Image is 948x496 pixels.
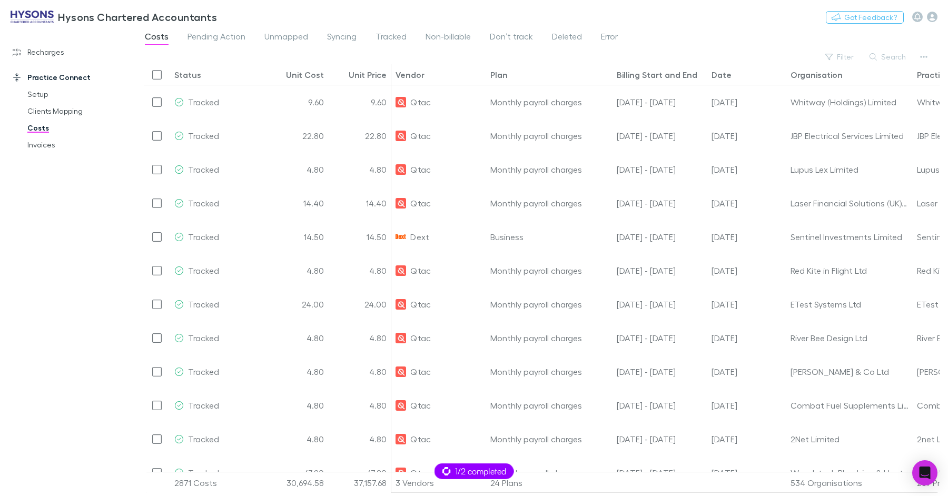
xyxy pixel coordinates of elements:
div: Monthly payroll charges [486,422,613,456]
div: 01 Jun - 30 Jun 25 [613,85,707,119]
div: [PERSON_NAME] & Co Ltd [791,355,908,388]
span: Tracked [188,198,219,208]
div: 30 May 2025 [707,456,786,490]
div: Woodstock Plumbing & Heating Supplies Ltd [791,456,908,489]
img: Qtac's Logo [396,434,406,444]
div: Whitway (Holdings) Limited [791,85,908,118]
a: Recharges [2,44,133,61]
div: 01 Jun - 30 Jun 25 [613,287,707,321]
span: Qtac [410,355,431,388]
span: Tracked [188,400,219,410]
div: 01 Jul - 31 Jul 25 [613,389,707,422]
div: Monthly payroll charges [486,254,613,287]
span: Costs [145,31,169,45]
div: 4.80 [265,153,328,186]
div: 4.80 [328,389,391,422]
span: Tracked [376,31,407,45]
div: 30 Jul 2025 [707,389,786,422]
div: 01 May - 31 May 25 [613,355,707,389]
div: 37,157.68 [328,472,391,493]
span: Qtac [410,254,431,287]
div: 30 Aug 2025 [707,220,786,254]
a: Invoices [17,136,133,153]
img: Qtac's Logo [396,131,406,141]
div: 01 May - 31 May 25 [613,456,707,490]
span: Pending Action [187,31,245,45]
div: Monthly payroll charges [486,456,613,490]
div: 4.80 [265,422,328,456]
div: 24.00 [265,287,328,321]
span: Syncing [327,31,357,45]
div: Lupus Lex Limited [791,153,908,186]
div: Monthly payroll charges [486,321,613,355]
div: Billing Start and End [617,70,697,80]
span: Tracked [188,299,219,309]
div: 01 Jun - 30 Jun 25 [613,422,707,456]
img: Dext's Logo [396,232,406,242]
div: 22.80 [328,119,391,153]
div: Monthly payroll charges [486,153,613,186]
div: 4.80 [328,422,391,456]
div: 01 May - 31 May 25 [613,254,707,287]
span: Qtac [410,321,431,354]
div: ETest Systems Ltd [791,287,908,321]
div: 01 Jul - 31 Jul 25 [613,321,707,355]
div: 01 Aug - 31 Aug 25 [613,220,707,254]
span: Qtac [410,422,431,455]
div: 4.80 [265,355,328,389]
div: Monthly payroll charges [486,389,613,422]
div: 9.60 [328,85,391,119]
span: Dext [410,220,429,253]
div: Laser Financial Solutions (UK) Limited [791,186,908,220]
div: 30,694.58 [265,472,328,493]
div: 2Net Limited [791,422,908,455]
div: 14.40 [328,186,391,220]
div: 4.80 [328,321,391,355]
img: Qtac's Logo [396,400,406,411]
a: Practice Connect [2,69,133,86]
div: 24.00 [328,287,391,321]
div: Vendor [396,70,424,80]
a: Costs [17,120,133,136]
div: 4.80 [328,153,391,186]
div: Monthly payroll charges [486,119,613,153]
img: Qtac's Logo [396,265,406,276]
div: Unit Cost [286,70,324,80]
div: Organisation [791,70,843,80]
div: 01 Jun - 30 Jun 25 [613,153,707,186]
div: 14.40 [265,186,328,220]
img: Qtac's Logo [396,366,406,377]
span: Tracked [188,97,219,107]
div: Status [174,70,201,80]
div: 29 Jun 2025 [707,287,786,321]
div: 29 Jun 2025 [707,85,786,119]
div: Open Intercom Messenger [912,460,937,485]
div: 2871 Costs [170,472,265,493]
span: Non-billable [426,31,471,45]
span: Tracked [188,265,219,275]
div: Monthly payroll charges [486,287,613,321]
span: Qtac [410,287,431,321]
img: Qtac's Logo [396,468,406,478]
img: Qtac's Logo [396,164,406,175]
div: Red Kite in Flight Ltd [791,254,908,287]
span: Qtac [410,119,431,152]
div: Business [486,220,613,254]
div: JBP Electrical Services Limited [791,119,908,152]
img: Qtac's Logo [396,299,406,310]
a: Hysons Chartered Accountants [4,4,223,29]
span: Error [601,31,618,45]
a: Clients Mapping [17,103,133,120]
span: Tracked [188,164,219,174]
div: 4.80 [265,389,328,422]
img: Qtac's Logo [396,333,406,343]
div: 4.80 [328,254,391,287]
div: 67.20 [328,456,391,490]
div: 29 Jun 2025 [707,153,786,186]
span: Deleted [552,31,582,45]
div: 9.60 [265,85,328,119]
div: Date [712,70,732,80]
span: Tracked [188,232,219,242]
div: 4.80 [265,254,328,287]
div: Sentinel Investments Limited [791,220,908,253]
